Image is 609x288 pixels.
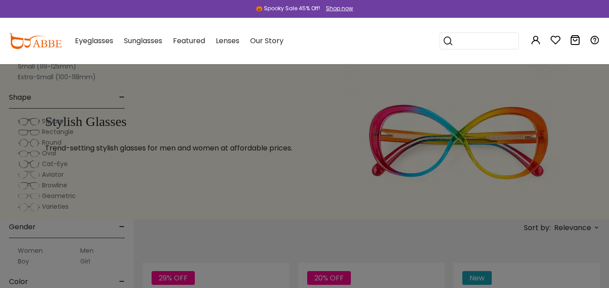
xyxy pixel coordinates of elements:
[326,4,353,12] div: Shop now
[216,36,239,46] span: Lenses
[321,4,353,12] a: Shop now
[250,36,284,46] span: Our Story
[9,33,62,49] img: abbeglasses.com
[75,36,113,46] span: Eyeglasses
[256,4,320,12] div: 🎃 Spooky Sale 45% Off!
[124,36,162,46] span: Sunglasses
[173,36,205,46] span: Featured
